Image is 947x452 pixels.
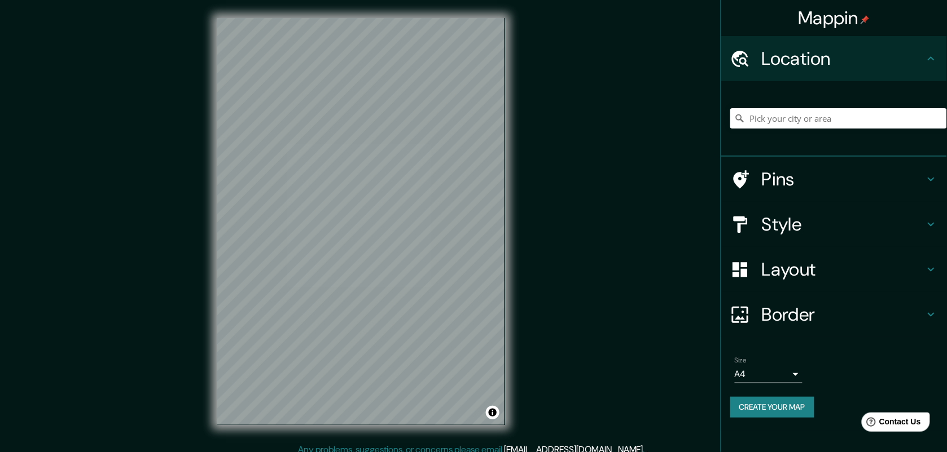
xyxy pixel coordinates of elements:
canvas: Map [217,18,505,425]
button: Toggle attribution [486,406,499,419]
div: A4 [735,365,803,383]
div: Location [721,36,947,81]
label: Size [735,356,747,365]
img: pin-icon.png [861,15,870,24]
h4: Layout [762,258,924,281]
div: Layout [721,247,947,292]
h4: Mappin [799,7,870,29]
h4: Location [762,47,924,70]
h4: Style [762,213,924,236]
h4: Pins [762,168,924,190]
div: Pins [721,157,947,202]
iframe: Help widget launcher [847,408,935,440]
button: Create your map [730,397,814,418]
input: Pick your city or area [730,108,947,128]
div: Border [721,292,947,337]
h4: Border [762,303,924,326]
div: Style [721,202,947,247]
